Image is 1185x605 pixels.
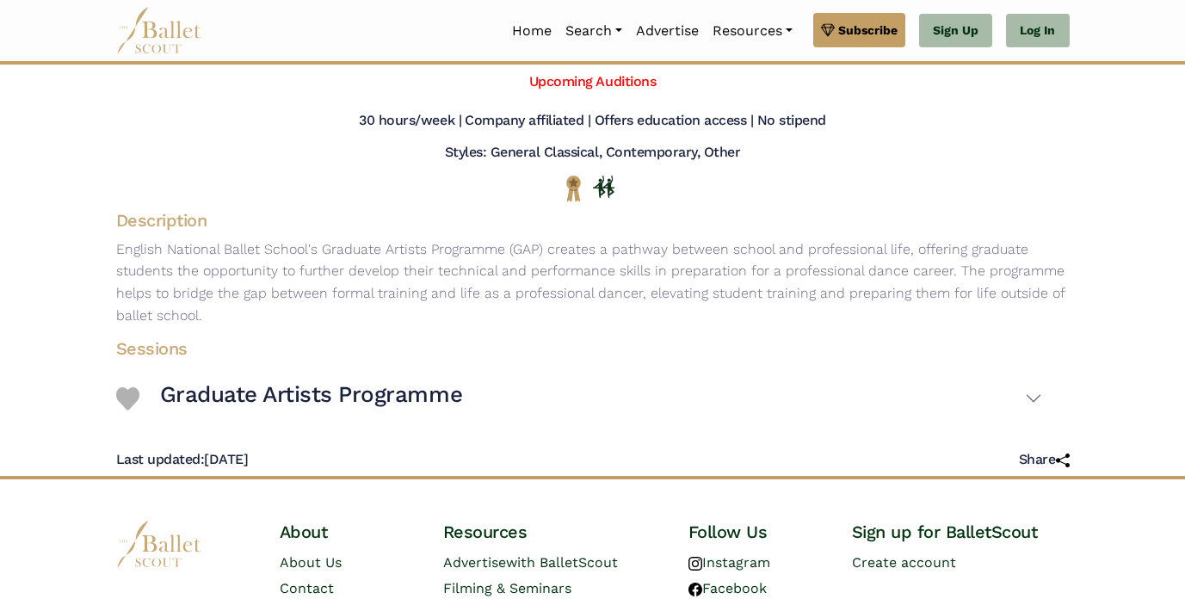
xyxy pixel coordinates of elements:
[593,176,614,198] img: In Person
[563,175,584,201] img: National
[852,521,1070,543] h4: Sign up for BalletScout
[280,580,334,596] a: Contact
[280,554,342,571] a: About Us
[1019,451,1070,469] h5: Share
[443,554,618,571] a: Advertisewith BalletScout
[688,557,702,571] img: instagram logo
[688,521,824,543] h4: Follow Us
[116,451,205,467] span: Last updated:
[465,112,590,130] h5: Company affiliated |
[505,13,559,49] a: Home
[443,580,571,596] a: Filming & Seminars
[813,13,905,47] a: Subscribe
[629,13,706,49] a: Advertise
[506,554,618,571] span: with BalletScout
[443,521,661,543] h4: Resources
[160,380,463,410] h3: Graduate Artists Programme
[688,583,702,596] img: facebook logo
[160,373,1042,423] button: Graduate Artists Programme
[688,554,770,571] a: Instagram
[706,13,799,49] a: Resources
[102,209,1083,232] h4: Description
[116,387,139,411] img: Heart
[821,21,835,40] img: gem.svg
[116,521,202,568] img: logo
[102,238,1083,326] p: English National Ballet School's Graduate Artists Programme (GAP) creates a pathway between schoo...
[757,112,826,130] h5: No stipend
[116,451,249,469] h5: [DATE]
[852,554,956,571] a: Create account
[559,13,629,49] a: Search
[838,21,898,40] span: Subscribe
[1006,14,1069,48] a: Log In
[359,112,461,130] h5: 30 hours/week |
[280,521,416,543] h4: About
[595,112,754,130] h5: Offers education access |
[919,14,992,48] a: Sign Up
[102,337,1056,360] h4: Sessions
[688,580,767,596] a: Facebook
[445,144,741,162] h5: Styles: General Classical, Contemporary, Other
[529,73,656,90] a: Upcoming Auditions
